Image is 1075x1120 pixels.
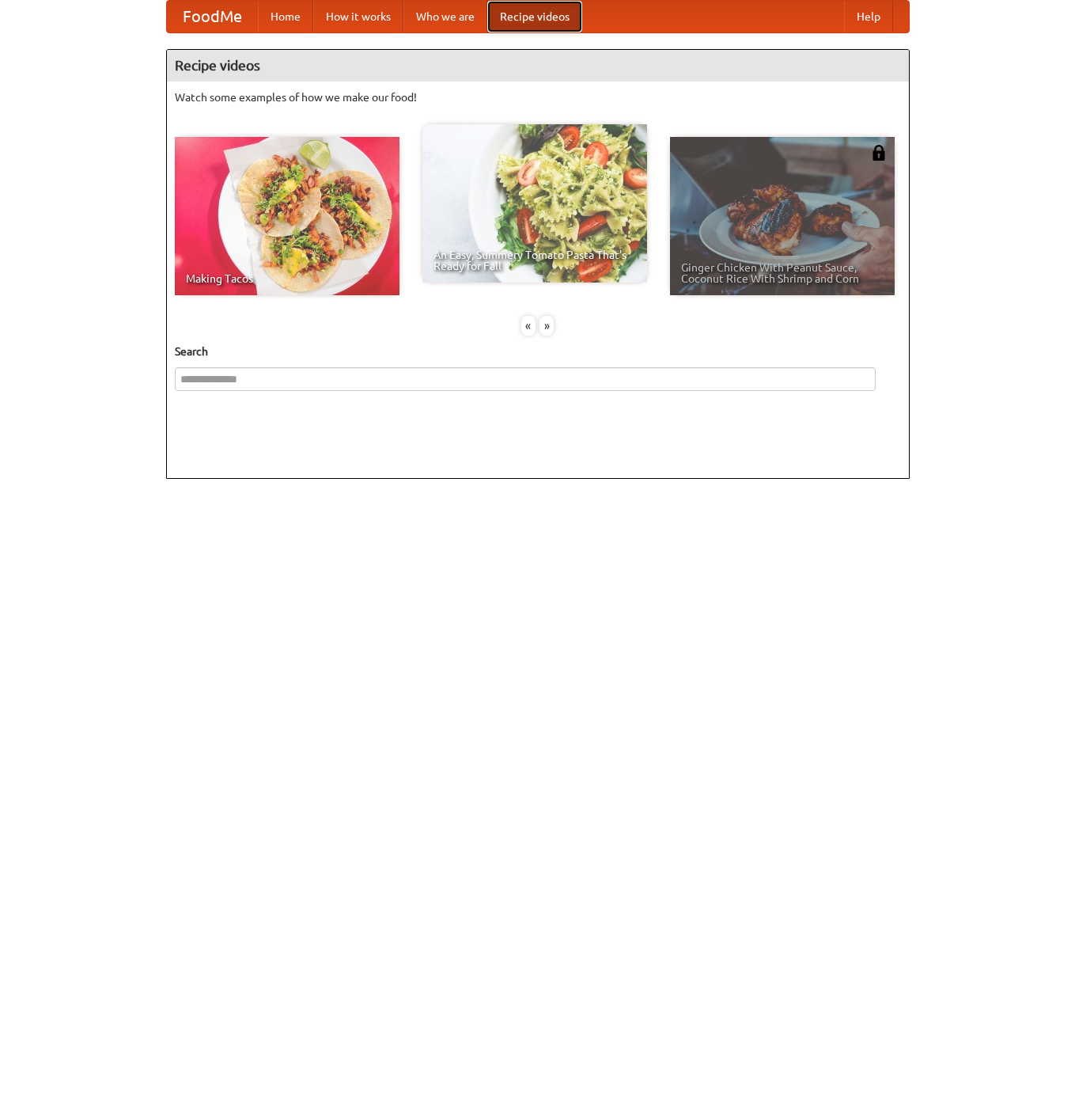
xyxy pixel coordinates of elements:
a: Home [258,1,313,32]
a: Who we are [403,1,487,32]
div: « [521,316,536,336]
a: Making Tacos [175,137,399,295]
a: An Easy, Summery Tomato Pasta That's Ready for Fall [422,124,647,283]
span: Making Tacos [186,273,388,284]
a: Recipe videos [487,1,582,32]
a: How it works [313,1,403,32]
img: 483408.png [871,145,887,161]
div: » [539,316,554,336]
a: Help [844,1,893,32]
p: Watch some examples of how we make our food! [175,89,901,105]
h4: Recipe videos [167,50,909,82]
h5: Search [175,344,901,359]
span: An Easy, Summery Tomato Pasta That's Ready for Fall [433,249,636,271]
a: FoodMe [167,1,258,32]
